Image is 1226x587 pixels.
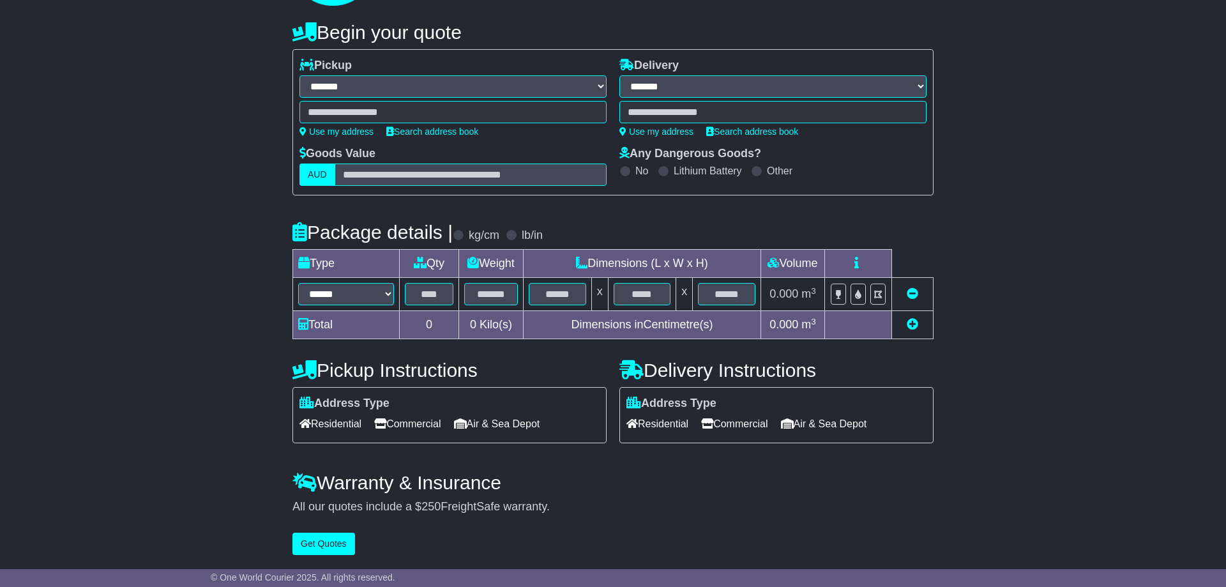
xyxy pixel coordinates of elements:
a: Add new item [907,318,918,331]
span: 0.000 [769,287,798,300]
span: m [801,318,816,331]
label: Lithium Battery [674,165,742,177]
span: Residential [299,414,361,434]
span: 0 [470,318,476,331]
h4: Delivery Instructions [619,360,934,381]
a: Use my address [619,126,693,137]
span: Commercial [701,414,768,434]
td: Weight [459,250,524,278]
div: All our quotes include a $ FreightSafe warranty. [292,500,934,514]
label: Other [767,165,792,177]
label: Goods Value [299,147,375,161]
td: x [676,278,693,311]
span: Residential [626,414,688,434]
h4: Pickup Instructions [292,360,607,381]
h4: Warranty & Insurance [292,472,934,493]
label: Address Type [299,397,390,411]
td: Total [293,311,400,339]
span: 250 [421,500,441,513]
h4: Begin your quote [292,22,934,43]
a: Remove this item [907,287,918,300]
td: x [591,278,608,311]
label: No [635,165,648,177]
a: Search address book [706,126,798,137]
td: Qty [400,250,459,278]
h4: Package details | [292,222,453,243]
label: Any Dangerous Goods? [619,147,761,161]
label: kg/cm [469,229,499,243]
a: Use my address [299,126,374,137]
td: 0 [400,311,459,339]
td: Dimensions in Centimetre(s) [523,311,761,339]
label: Pickup [299,59,352,73]
sup: 3 [811,286,816,296]
button: Get Quotes [292,533,355,555]
span: Air & Sea Depot [454,414,540,434]
span: Air & Sea Depot [781,414,867,434]
span: © One World Courier 2025. All rights reserved. [211,572,395,583]
span: Commercial [374,414,441,434]
label: Address Type [626,397,716,411]
label: lb/in [522,229,543,243]
td: Dimensions (L x W x H) [523,250,761,278]
td: Kilo(s) [459,311,524,339]
sup: 3 [811,317,816,326]
a: Search address book [386,126,478,137]
td: Volume [761,250,824,278]
span: m [801,287,816,300]
td: Type [293,250,400,278]
label: Delivery [619,59,679,73]
label: AUD [299,164,335,186]
span: 0.000 [769,318,798,331]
